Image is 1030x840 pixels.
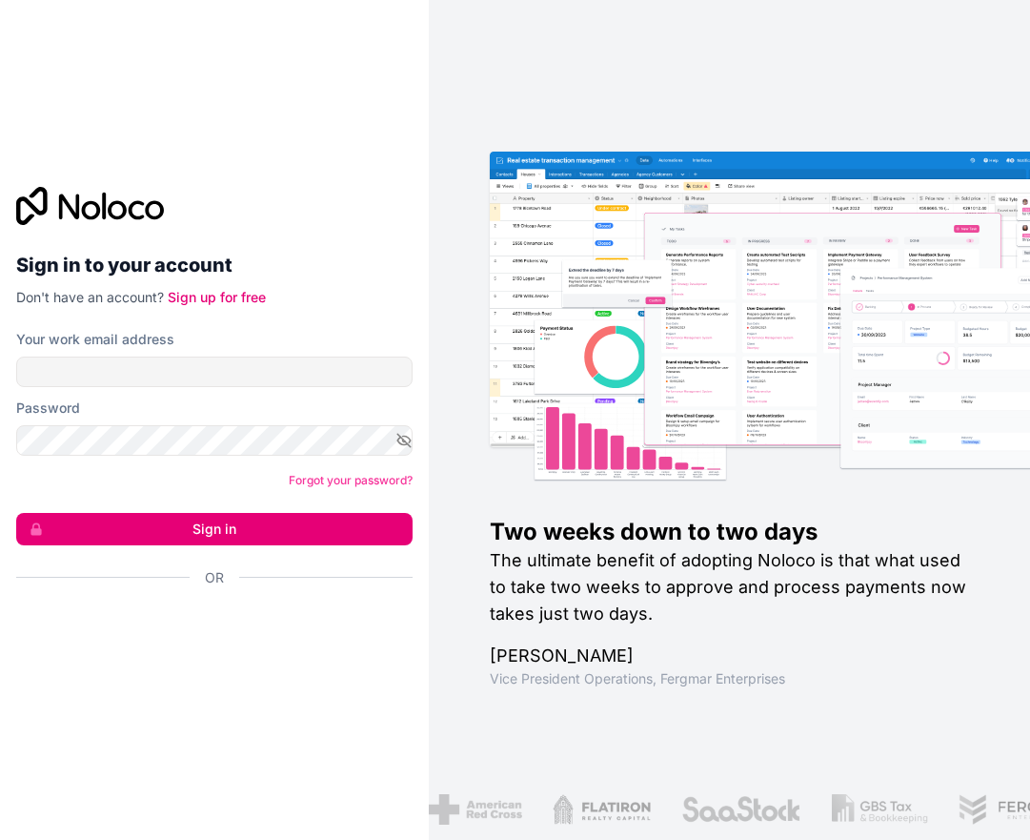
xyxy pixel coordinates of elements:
[428,794,520,825] img: /assets/american-red-cross-BAupjrZR.png
[168,289,266,305] a: Sign up for free
[16,399,80,418] label: Password
[16,248,413,282] h2: Sign in to your account
[830,794,927,825] img: /assets/gbstax-C-GtDUiK.png
[490,547,969,627] h2: The ultimate benefit of adopting Noloco is that what used to take two weeks to approve and proces...
[16,330,174,349] label: Your work email address
[679,794,799,825] img: /assets/saastock-C6Zbiodz.png
[16,357,413,387] input: Email address
[16,425,413,456] input: Password
[551,794,650,825] img: /assets/flatiron-C8eUkumj.png
[289,473,413,487] a: Forgot your password?
[490,643,969,669] h1: [PERSON_NAME]
[205,568,224,587] span: Or
[490,517,969,547] h1: Two weeks down to two days
[490,669,969,688] h1: Vice President Operations , Fergmar Enterprises
[16,289,164,305] span: Don't have an account?
[16,513,413,545] button: Sign in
